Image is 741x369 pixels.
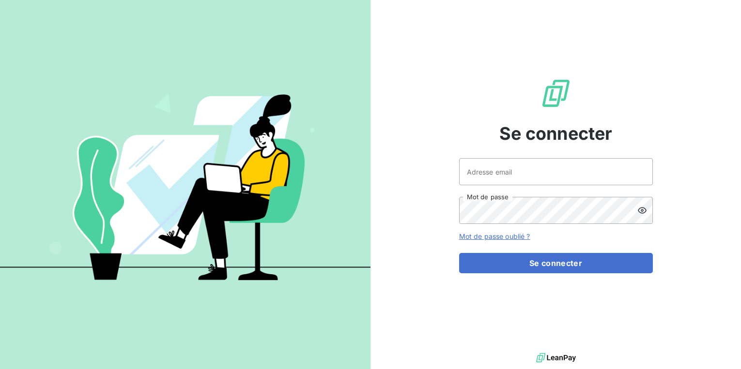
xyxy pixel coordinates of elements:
input: placeholder [459,158,653,185]
button: Se connecter [459,253,653,273]
a: Mot de passe oublié ? [459,232,530,240]
img: logo [536,351,576,365]
span: Se connecter [499,120,613,147]
img: Logo LeanPay [540,78,571,109]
